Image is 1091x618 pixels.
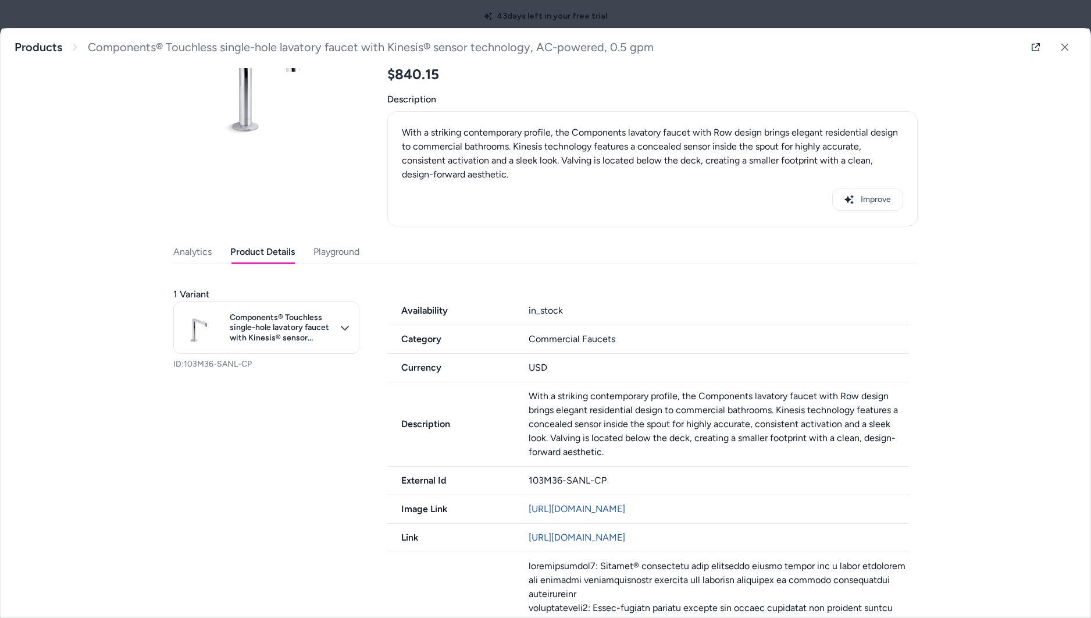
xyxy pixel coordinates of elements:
span: Availability [387,304,515,318]
span: Link [387,531,515,545]
span: 1 Variant [173,287,209,301]
span: Currency [387,361,515,375]
button: Analytics [173,240,212,264]
button: Product Details [230,240,295,264]
nav: breadcrumb [15,40,654,55]
button: Components® Touchless single-hole lavatory faucet with Kinesis® sensor technology, AC-powered, 0.... [173,301,359,354]
div: in_stock [529,304,909,318]
span: Components® Touchless single-hole lavatory faucet with Kinesis® sensor technology, AC-powered, 0.... [88,40,654,55]
span: Category [387,332,515,346]
span: Description [387,93,918,106]
div: USD [529,361,909,375]
p: With a striking contemporary profile, the Components lavatory faucet with Row design brings elega... [529,389,909,459]
span: Image Link [387,502,515,516]
span: $840.15 [387,66,439,83]
a: Products [15,40,62,55]
div: Commercial Faucets [529,332,909,346]
p: With a striking contemporary profile, the Components lavatory faucet with Row design brings elega... [402,126,903,182]
p: ID: 103M36-SANL-CP [173,358,359,370]
a: [URL][DOMAIN_NAME] [529,532,625,543]
a: [URL][DOMAIN_NAME] [529,503,625,514]
span: Description [387,417,515,431]
div: 103M36-SANL-CP [529,474,909,488]
img: aae68632_rgb [176,304,223,351]
button: Playground [313,240,359,264]
span: External Id [387,474,515,488]
button: Improve [832,189,903,211]
span: Components® Touchless single-hole lavatory faucet with Kinesis® sensor technology, AC-powered, 0.... [230,312,333,343]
